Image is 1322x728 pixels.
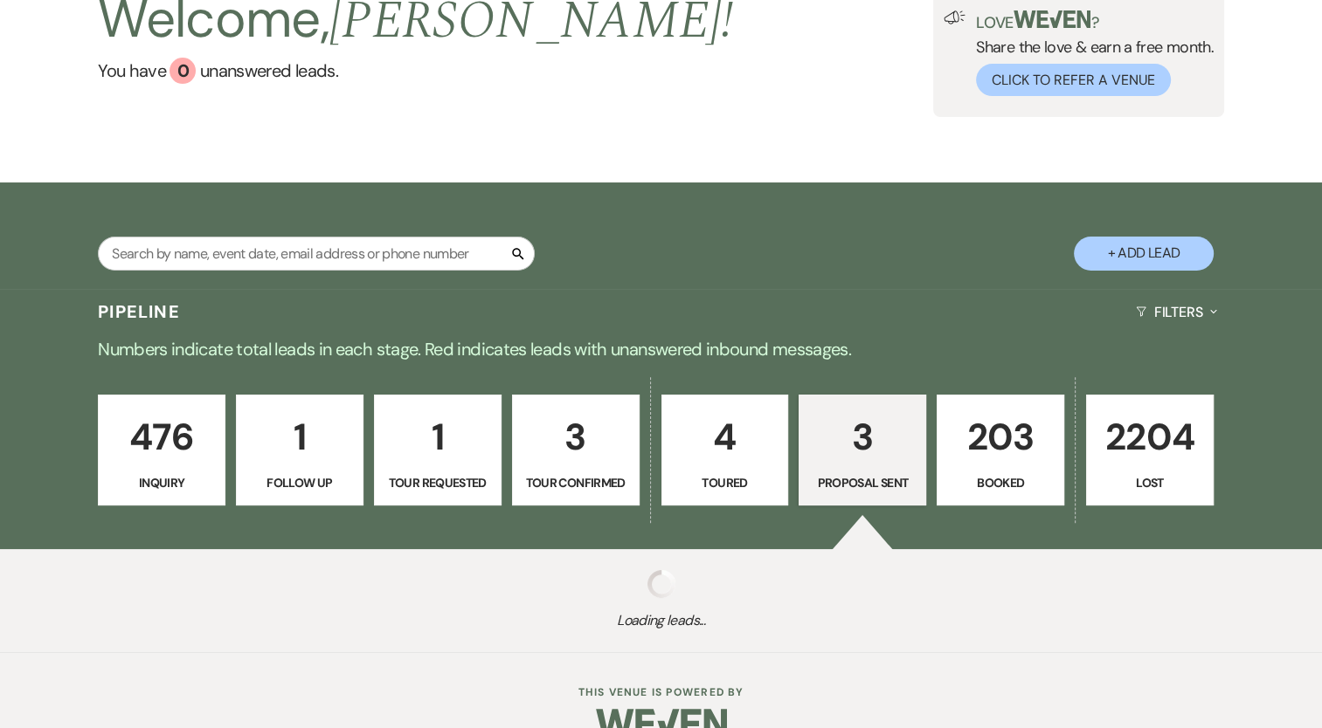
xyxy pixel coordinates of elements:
[1129,289,1224,335] button: Filters
[66,610,1256,631] span: Loading leads...
[374,395,502,506] a: 1Tour Requested
[810,408,915,466] p: 3
[673,408,778,466] p: 4
[944,10,966,24] img: loud-speaker-illustration.svg
[1086,395,1214,506] a: 2204Lost
[385,473,490,492] p: Tour Requested
[98,395,225,506] a: 476Inquiry
[661,395,789,506] a: 4Toured
[109,408,214,466] p: 476
[976,10,1214,31] p: Love ?
[512,395,640,506] a: 3Tour Confirmed
[98,237,535,271] input: Search by name, event date, email address or phone number
[937,395,1064,506] a: 203Booked
[966,10,1214,96] div: Share the love & earn a free month.
[523,408,628,466] p: 3
[673,473,778,492] p: Toured
[170,58,196,84] div: 0
[799,395,926,506] a: 3Proposal Sent
[32,335,1291,363] p: Numbers indicate total leads in each stage. Red indicates leads with unanswered inbound messages.
[948,408,1053,466] p: 203
[523,473,628,492] p: Tour Confirmed
[976,64,1171,96] button: Click to Refer a Venue
[1097,408,1202,466] p: 2204
[647,570,675,598] img: loading spinner
[810,473,915,492] p: Proposal Sent
[948,473,1053,492] p: Booked
[1074,237,1214,271] button: + Add Lead
[247,408,352,466] p: 1
[98,58,733,84] a: You have 0 unanswered leads.
[98,299,180,324] h3: Pipeline
[247,473,352,492] p: Follow Up
[236,395,363,506] a: 1Follow Up
[385,408,490,466] p: 1
[1014,10,1091,28] img: weven-logo-green.svg
[1097,473,1202,492] p: Lost
[109,473,214,492] p: Inquiry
